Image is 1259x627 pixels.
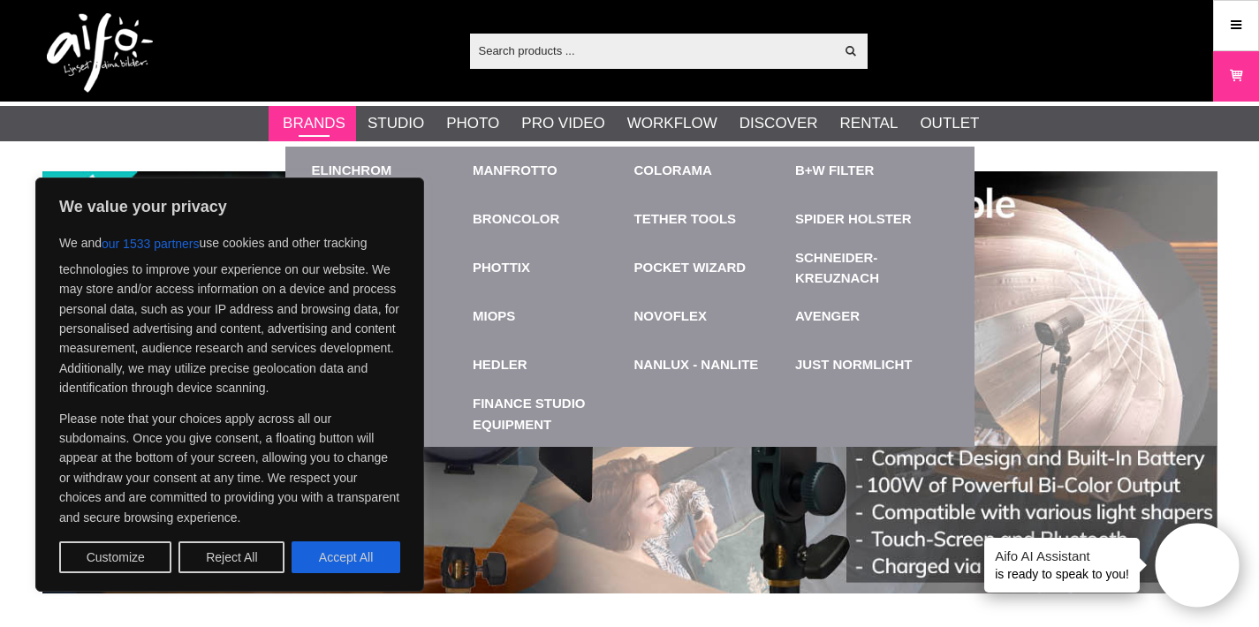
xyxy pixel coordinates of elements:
a: Schneider-Kreuznach [795,248,948,288]
a: Elinchrom [312,161,392,181]
button: Customize [59,541,171,573]
a: Finance Studio Equipment [473,389,626,438]
div: We value your privacy [35,178,424,592]
a: Spider Holster [795,209,912,230]
a: Phottix [473,258,530,278]
img: Ad:002 banner-elin-led100c11390x.jpg [42,171,1217,593]
a: Discover [739,112,818,135]
a: Broncolor [473,209,559,230]
h4: Aifo AI Assistant [995,547,1129,565]
a: Avenger [795,306,860,327]
a: Novoflex [634,306,708,327]
a: Pro Video [521,112,604,135]
div: is ready to speak to you! [984,538,1140,593]
img: logo.png [47,13,153,93]
a: Nanlux - Nanlite [634,355,759,375]
a: Rental [840,112,899,135]
button: Reject All [178,541,284,573]
a: Workflow [627,112,717,135]
button: our 1533 partners [102,228,200,260]
a: B+W Filter [795,161,874,181]
a: Photo [446,112,499,135]
a: Brands [283,112,345,135]
a: Tether Tools [634,209,737,230]
p: We value your privacy [59,196,400,217]
p: We and use cookies and other tracking technologies to improve your experience on our website. We ... [59,228,400,398]
a: Colorama [634,161,712,181]
a: Outlet [920,112,979,135]
a: Pocket Wizard [634,258,747,278]
a: Just Normlicht [795,355,913,375]
a: Studio [368,112,424,135]
button: Accept All [292,541,400,573]
p: Please note that your choices apply across all our subdomains. Once you give consent, a floating ... [59,409,400,527]
a: MIOPS [473,306,515,327]
a: Manfrotto [473,161,557,181]
a: Hedler [473,355,527,375]
input: Search products ... [470,37,835,64]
